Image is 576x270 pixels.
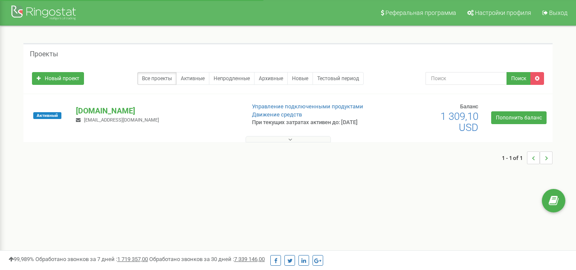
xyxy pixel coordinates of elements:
[385,9,456,16] span: Реферальная программа
[313,72,364,85] a: Тестовый период
[252,103,363,110] a: Управление подключенными продуктами
[460,103,478,110] span: Баланс
[549,9,567,16] span: Выход
[149,256,265,262] span: Обработано звонков за 30 дней :
[252,111,302,118] a: Движение средств
[137,72,177,85] a: Все проекты
[234,256,265,262] u: 7 339 146,00
[209,72,255,85] a: Непродленные
[287,72,313,85] a: Новые
[475,9,531,16] span: Настройки профиля
[76,105,238,116] p: [DOMAIN_NAME]
[507,72,531,85] button: Поиск
[425,72,507,85] input: Поиск
[176,72,209,85] a: Активные
[252,119,370,127] p: При текущих затратах активен до: [DATE]
[30,50,58,58] h5: Проекты
[117,256,148,262] u: 1 719 357,00
[254,72,288,85] a: Архивные
[32,72,84,85] a: Новый проект
[35,256,148,262] span: Обработано звонков за 7 дней :
[491,111,547,124] a: Пополнить баланс
[502,143,553,173] nav: ...
[33,112,61,119] span: Активный
[9,256,34,262] span: 99,989%
[440,110,478,134] span: 1 309,10 USD
[84,117,159,123] span: [EMAIL_ADDRESS][DOMAIN_NAME]
[502,151,527,164] span: 1 - 1 of 1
